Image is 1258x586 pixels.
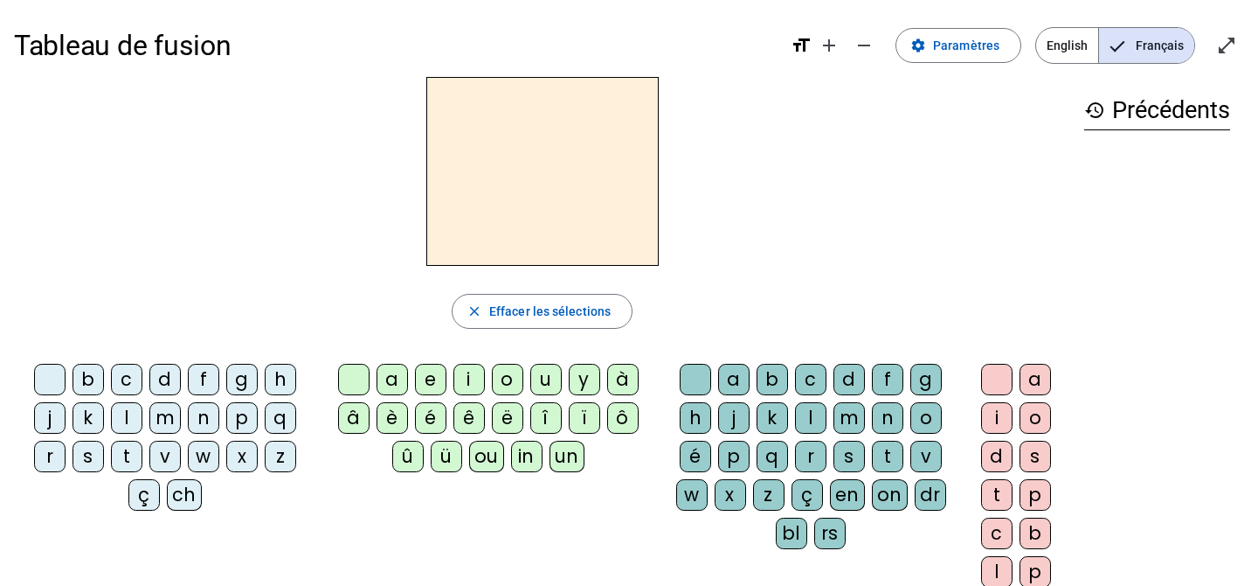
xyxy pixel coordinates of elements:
div: ê [453,402,485,434]
div: s [73,441,104,472]
div: c [795,364,826,395]
mat-button-toggle-group: Language selection [1035,27,1195,64]
div: î [530,402,562,434]
span: English [1036,28,1098,63]
div: b [73,364,104,395]
div: û [392,441,424,472]
div: h [265,364,296,395]
div: è [377,402,408,434]
div: p [718,441,750,472]
div: k [73,402,104,434]
mat-icon: close [467,303,482,319]
h1: Tableau de fusion [14,17,777,73]
mat-icon: open_in_full [1216,35,1237,56]
div: f [872,364,903,395]
div: g [226,364,258,395]
div: ô [607,402,639,434]
div: j [718,402,750,434]
div: k [757,402,788,434]
span: Paramètres [933,35,999,56]
div: m [833,402,865,434]
div: t [872,441,903,472]
div: ç [128,479,160,511]
div: y [569,364,600,395]
div: x [715,479,746,511]
div: w [188,441,219,472]
div: ch [167,479,202,511]
div: x [226,441,258,472]
div: n [872,402,903,434]
div: c [111,364,142,395]
div: a [377,364,408,395]
button: Effacer les sélections [452,294,632,329]
div: o [910,402,942,434]
div: t [981,479,1013,511]
div: i [453,364,485,395]
div: b [757,364,788,395]
div: d [981,441,1013,472]
div: s [1020,441,1051,472]
h3: Précédents [1084,91,1230,130]
div: z [753,479,785,511]
div: g [910,364,942,395]
div: t [111,441,142,472]
div: v [910,441,942,472]
div: l [795,402,826,434]
div: p [226,402,258,434]
button: Diminuer la taille de la police [847,28,881,63]
button: Paramètres [895,28,1021,63]
div: u [530,364,562,395]
div: ou [469,441,504,472]
div: j [34,402,66,434]
div: â [338,402,370,434]
div: z [265,441,296,472]
div: c [981,518,1013,549]
div: bl [776,518,807,549]
div: d [149,364,181,395]
div: l [111,402,142,434]
mat-icon: format_size [791,35,812,56]
div: rs [814,518,846,549]
div: o [1020,402,1051,434]
div: é [680,441,711,472]
div: q [265,402,296,434]
button: Augmenter la taille de la police [812,28,847,63]
div: ü [431,441,462,472]
mat-icon: add [819,35,840,56]
div: s [833,441,865,472]
div: m [149,402,181,434]
div: ç [791,479,823,511]
div: é [415,402,446,434]
div: e [415,364,446,395]
div: n [188,402,219,434]
div: r [34,441,66,472]
div: v [149,441,181,472]
div: ë [492,402,523,434]
div: i [981,402,1013,434]
div: b [1020,518,1051,549]
div: f [188,364,219,395]
mat-icon: history [1084,100,1105,121]
div: à [607,364,639,395]
div: a [718,364,750,395]
mat-icon: settings [910,38,926,53]
div: en [830,479,865,511]
div: p [1020,479,1051,511]
button: Entrer en plein écran [1209,28,1244,63]
span: Français [1099,28,1194,63]
div: d [833,364,865,395]
span: Effacer les sélections [489,301,611,322]
div: o [492,364,523,395]
div: un [550,441,584,472]
div: w [676,479,708,511]
div: in [511,441,543,472]
div: q [757,441,788,472]
div: ï [569,402,600,434]
mat-icon: remove [854,35,874,56]
div: h [680,402,711,434]
div: a [1020,364,1051,395]
div: dr [915,479,946,511]
div: r [795,441,826,472]
div: on [872,479,908,511]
